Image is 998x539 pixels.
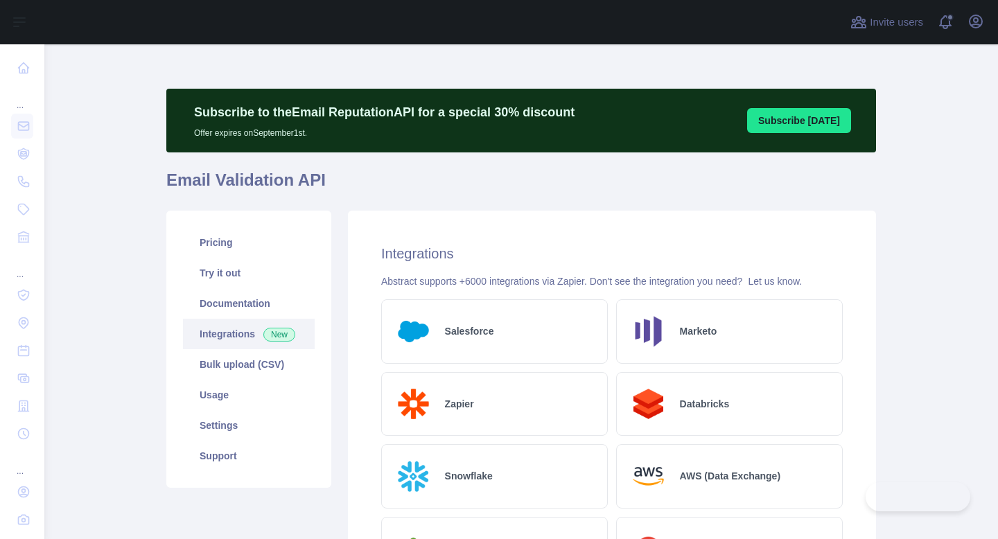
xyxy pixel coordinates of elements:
button: Invite users [848,11,926,33]
h2: Zapier [445,397,474,411]
a: Pricing [183,227,315,258]
h2: AWS (Data Exchange) [680,469,780,483]
button: Subscribe [DATE] [747,108,851,133]
a: Settings [183,410,315,441]
div: ... [11,252,33,280]
h2: Databricks [680,397,730,411]
img: Logo [393,456,434,497]
div: ... [11,449,33,477]
h1: Email Validation API [166,169,876,202]
a: Let us know. [748,276,802,287]
div: ... [11,83,33,111]
a: Support [183,441,315,471]
h2: Salesforce [445,324,494,338]
span: Invite users [870,15,923,30]
div: Abstract supports +6000 integrations via Zapier. Don't see the integration you need? [381,274,843,288]
p: Subscribe to the Email Reputation API for a special 30 % discount [194,103,575,122]
img: Logo [628,384,669,425]
a: Try it out [183,258,315,288]
a: Documentation [183,288,315,319]
span: New [263,328,295,342]
a: Integrations New [183,319,315,349]
h2: Marketo [680,324,717,338]
iframe: Toggle Customer Support [866,482,970,511]
img: Logo [393,384,434,425]
img: Logo [628,311,669,352]
img: Logo [628,456,669,497]
h2: Snowflake [445,469,493,483]
img: Logo [393,311,434,352]
h2: Integrations [381,244,843,263]
p: Offer expires on September 1st. [194,122,575,139]
a: Bulk upload (CSV) [183,349,315,380]
a: Usage [183,380,315,410]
